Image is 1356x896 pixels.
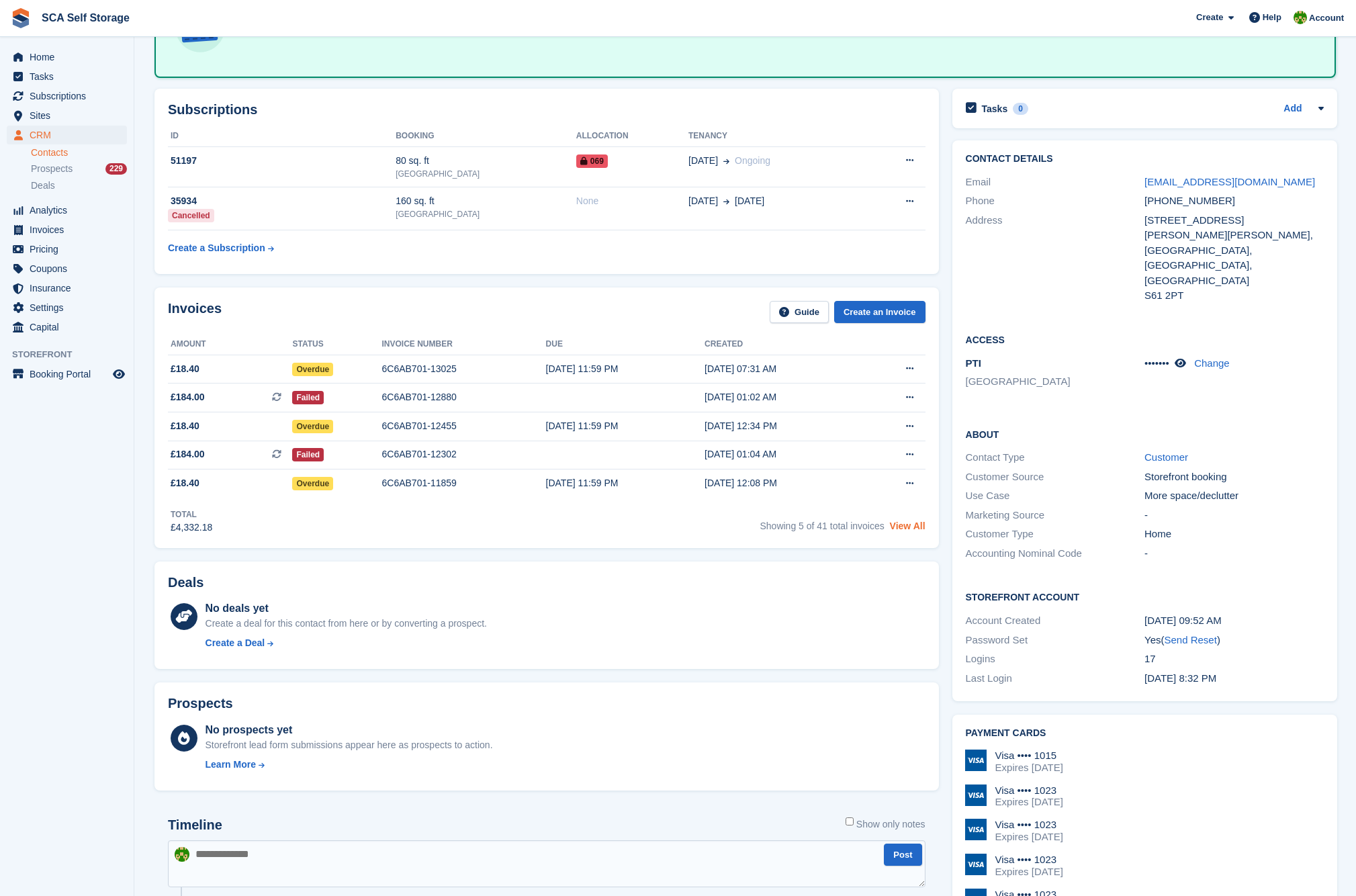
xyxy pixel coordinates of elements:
[995,854,1063,866] div: Visa •••• 1023
[1263,11,1281,24] span: Help
[995,750,1063,762] div: Visa •••• 1015
[396,126,576,147] th: Booking
[382,419,546,433] div: 6C6AB701-12455
[168,696,233,711] h2: Prospects
[292,334,381,355] th: Status
[7,365,127,384] a: menu
[966,213,1144,304] div: Address
[30,48,110,66] span: Home
[396,208,576,220] div: [GEOGRAPHIC_DATA]
[966,374,1144,390] li: [GEOGRAPHIC_DATA]
[206,758,256,772] div: Learn More
[1144,213,1323,243] div: [STREET_ADDRESS][PERSON_NAME][PERSON_NAME],
[171,447,205,461] span: £184.00
[834,301,925,323] a: Create an Invoice
[705,390,864,404] div: [DATE] 01:02 AM
[30,318,110,337] span: Capital
[760,521,884,531] span: Showing 5 of 41 total invoices
[396,168,576,180] div: [GEOGRAPHIC_DATA]
[171,419,199,433] span: £18.40
[995,785,1063,797] div: Visa •••• 1023
[396,194,576,208] div: 160 sq. ft
[31,146,127,159] a: Contacts
[382,334,546,355] th: Invoice number
[1144,508,1323,523] div: -
[966,469,1144,485] div: Customer Source
[1144,176,1315,187] a: [EMAIL_ADDRESS][DOMAIN_NAME]
[576,194,688,208] div: None
[995,762,1063,774] div: Expires [DATE]
[168,236,274,261] a: Create a Subscription
[168,126,396,147] th: ID
[1309,11,1344,25] span: Account
[995,796,1063,808] div: Expires [DATE]
[966,488,1144,504] div: Use Case
[31,179,55,192] span: Deals
[966,652,1144,667] div: Logins
[966,590,1324,603] h2: Storefront Account
[735,194,764,208] span: [DATE]
[705,362,864,376] div: [DATE] 07:31 AM
[966,728,1324,739] h2: Payment cards
[30,106,110,125] span: Sites
[966,427,1324,441] h2: About
[168,194,396,208] div: 35934
[966,527,1144,542] div: Customer Type
[7,259,127,278] a: menu
[965,785,987,806] img: Visa Logo
[168,241,265,255] div: Create a Subscription
[31,162,127,176] a: Prospects 229
[168,334,292,355] th: Amount
[292,448,324,461] span: Failed
[206,758,493,772] a: Learn More
[1194,357,1230,369] a: Change
[206,722,493,738] div: No prospects yet
[1144,357,1169,369] span: •••••••
[1144,469,1323,485] div: Storefront booking
[175,847,189,862] img: Sam Chapman
[966,546,1144,562] div: Accounting Nominal Code
[688,154,718,168] span: [DATE]
[12,348,134,361] span: Storefront
[171,390,205,404] span: £184.00
[884,844,921,866] button: Post
[688,194,718,208] span: [DATE]
[7,318,127,337] a: menu
[111,366,127,382] a: Preview store
[1144,193,1323,209] div: [PHONE_NUMBER]
[31,179,127,193] a: Deals
[995,831,1063,843] div: Expires [DATE]
[1144,273,1323,289] div: [GEOGRAPHIC_DATA]
[546,362,705,376] div: [DATE] 11:59 PM
[30,126,110,144] span: CRM
[206,738,493,752] div: Storefront lead form submissions appear here as prospects to action.
[1144,488,1323,504] div: More space/declutter
[382,476,546,490] div: 6C6AB701-11859
[171,521,212,535] div: £4,332.18
[705,447,864,461] div: [DATE] 01:04 AM
[1144,652,1323,667] div: 17
[7,240,127,259] a: menu
[292,391,324,404] span: Failed
[890,521,925,531] a: View All
[292,477,333,490] span: Overdue
[966,332,1324,346] h2: Access
[1013,103,1028,115] div: 0
[576,126,688,147] th: Allocation
[846,817,925,832] label: Show only notes
[995,866,1063,878] div: Expires [DATE]
[7,67,127,86] a: menu
[30,279,110,298] span: Insurance
[546,419,705,433] div: [DATE] 11:59 PM
[1144,451,1188,463] a: Customer
[546,476,705,490] div: [DATE] 11:59 PM
[1144,546,1323,562] div: -
[966,357,981,369] span: PTI
[966,613,1144,629] div: Account Created
[206,600,487,617] div: No deals yet
[382,362,546,376] div: 6C6AB701-13025
[7,201,127,220] a: menu
[168,102,925,118] h2: Subscriptions
[30,87,110,105] span: Subscriptions
[36,7,135,29] a: SCA Self Storage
